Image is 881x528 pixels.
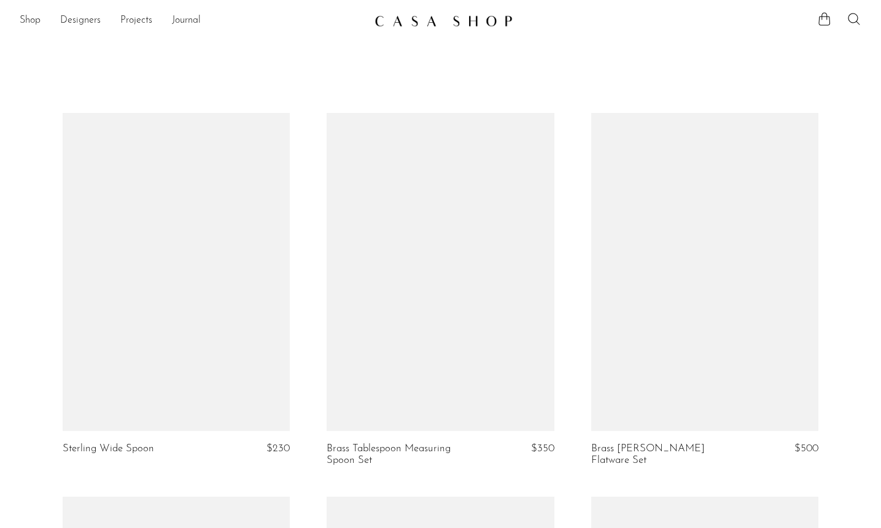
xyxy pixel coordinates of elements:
[794,443,818,454] span: $500
[531,443,554,454] span: $350
[172,13,201,29] a: Journal
[327,443,478,466] a: Brass Tablespoon Measuring Spoon Set
[120,13,152,29] a: Projects
[20,10,365,31] ul: NEW HEADER MENU
[591,443,743,466] a: Brass [PERSON_NAME] Flatware Set
[266,443,290,454] span: $230
[60,13,101,29] a: Designers
[20,13,41,29] a: Shop
[20,10,365,31] nav: Desktop navigation
[63,443,154,454] a: Sterling Wide Spoon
